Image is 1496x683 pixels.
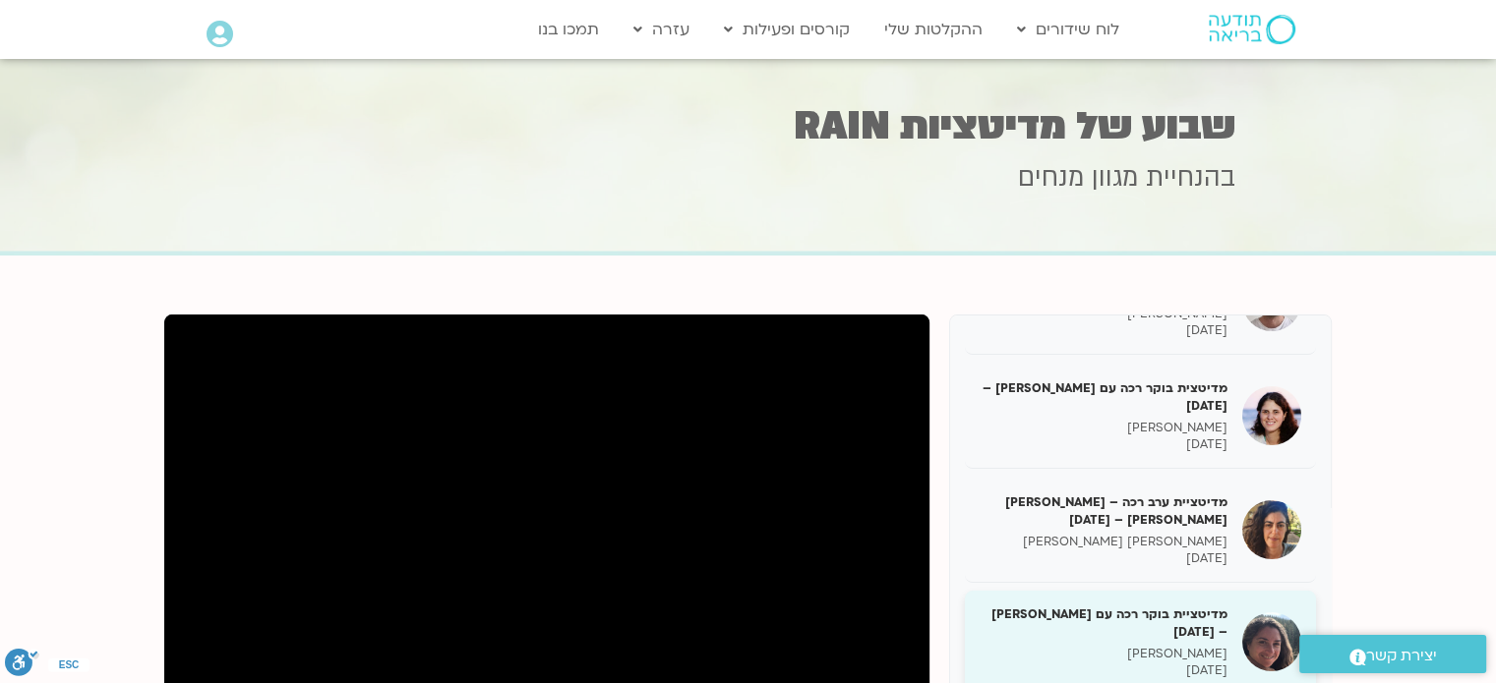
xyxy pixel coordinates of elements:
img: תודעה בריאה [1209,15,1295,44]
h5: מדיטצית בוקר רכה עם [PERSON_NAME] – [DATE] [980,379,1227,415]
p: [DATE] [980,322,1227,339]
img: מדיטציית בוקר רכה עם קרן גל – 27/03/25 [1242,612,1301,671]
h5: מדיטציית ערב רכה – [PERSON_NAME] [PERSON_NAME] – [DATE] [980,493,1227,529]
p: [PERSON_NAME] [980,420,1227,436]
p: [PERSON_NAME] [PERSON_NAME] [980,534,1227,550]
p: [PERSON_NAME] [980,646,1227,662]
span: יצירת קשר [1366,643,1437,669]
h1: שבוע של מדיטציות RAIN [262,107,1235,145]
a: עזרה [624,11,699,48]
h5: מדיטציית בוקר רכה עם [PERSON_NAME] – [DATE] [980,605,1227,641]
p: [DATE] [980,436,1227,453]
a: יצירת קשר [1299,635,1486,673]
a: ההקלטות שלי [874,11,992,48]
p: [DATE] [980,662,1227,679]
span: בהנחיית [1146,160,1235,196]
a: קורסים ופעילות [714,11,860,48]
a: לוח שידורים [1007,11,1129,48]
p: [DATE] [980,550,1227,567]
img: מדיטציית ערב רכה – סיון גל גוטמן – 26/03/25 [1242,500,1301,559]
a: תמכו בנו [528,11,609,48]
img: מדיטצית בוקר רכה עם מיכל – 26/03/25 [1242,386,1301,445]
